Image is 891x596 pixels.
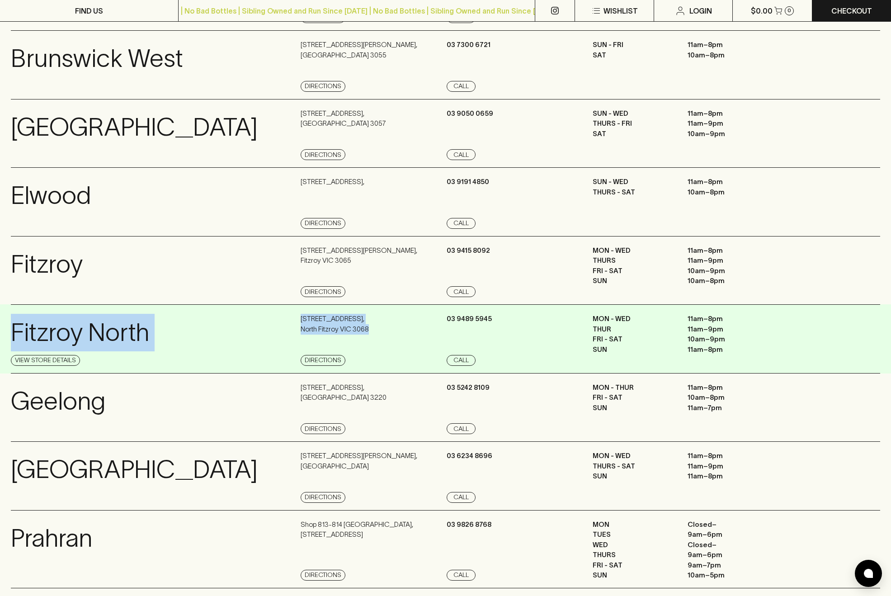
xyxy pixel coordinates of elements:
[593,314,674,324] p: MON - WED
[301,492,345,503] a: Directions
[593,118,674,129] p: THURS - FRI
[688,177,769,187] p: 11am – 8pm
[593,109,674,119] p: SUN - WED
[688,383,769,393] p: 11am – 8pm
[11,383,105,420] p: Geelong
[593,550,674,560] p: THURS
[447,451,492,461] p: 03 6234 8696
[688,246,769,256] p: 11am – 8pm
[11,355,80,366] a: View Store Details
[447,520,491,530] p: 03 9826 8768
[593,324,674,335] p: THUR
[688,520,769,530] p: Closed –
[593,383,674,393] p: MON - THUR
[447,286,476,297] a: Call
[11,520,92,557] p: Prahran
[689,5,712,16] p: Login
[688,266,769,276] p: 10am – 9pm
[447,12,476,23] a: Call
[688,570,769,581] p: 10am – 5pm
[688,550,769,560] p: 9am – 6pm
[301,40,417,60] p: [STREET_ADDRESS][PERSON_NAME] , [GEOGRAPHIC_DATA] 3055
[447,149,476,160] a: Call
[688,255,769,266] p: 11am – 9pm
[688,40,769,50] p: 11am – 8pm
[688,471,769,482] p: 11am – 8pm
[831,5,872,16] p: Checkout
[301,246,417,266] p: [STREET_ADDRESS][PERSON_NAME] , Fitzroy VIC 3065
[447,177,489,187] p: 03 9191 4850
[593,345,674,355] p: SUN
[301,451,417,471] p: [STREET_ADDRESS][PERSON_NAME] , [GEOGRAPHIC_DATA]
[447,81,476,92] a: Call
[688,129,769,139] p: 10am – 9pm
[11,451,258,488] p: [GEOGRAPHIC_DATA]
[593,129,674,139] p: SAT
[301,81,345,92] a: Directions
[301,520,413,540] p: Shop 813-814 [GEOGRAPHIC_DATA] , [STREET_ADDRESS]
[593,560,674,571] p: FRI - SAT
[864,569,873,578] img: bubble-icon
[301,109,386,129] p: [STREET_ADDRESS] , [GEOGRAPHIC_DATA] 3057
[688,118,769,129] p: 11am – 9pm
[688,530,769,540] p: 9am – 6pm
[688,109,769,119] p: 11am – 8pm
[688,50,769,61] p: 10am – 8pm
[447,109,493,119] p: 03 9050 0659
[688,345,769,355] p: 11am – 8pm
[447,218,476,229] a: Call
[688,334,769,345] p: 10am – 9pm
[593,520,674,530] p: MON
[593,393,674,403] p: FRI - SAT
[593,403,674,413] p: SUN
[688,461,769,472] p: 11am – 9pm
[447,492,476,503] a: Call
[447,423,476,434] a: Call
[593,570,674,581] p: SUN
[593,40,674,50] p: SUN - FRI
[593,461,674,472] p: THURS - SAT
[11,177,91,214] p: Elwood
[301,218,345,229] a: Directions
[593,177,674,187] p: SUN - WED
[593,334,674,345] p: FRI - SAT
[688,276,769,286] p: 10am – 8pm
[751,5,773,16] p: $0.00
[75,5,103,16] p: FIND US
[11,314,149,351] p: Fitzroy North
[593,246,674,256] p: MON - WED
[593,276,674,286] p: SUN
[11,40,183,77] p: Brunswick West
[593,451,674,461] p: MON - WED
[688,451,769,461] p: 11am – 8pm
[301,355,345,366] a: Directions
[301,423,345,434] a: Directions
[301,177,364,187] p: [STREET_ADDRESS] ,
[301,570,345,581] a: Directions
[447,355,476,366] a: Call
[688,540,769,550] p: Closed –
[688,403,769,413] p: 11am – 7pm
[593,530,674,540] p: TUES
[688,314,769,324] p: 11am – 8pm
[593,50,674,61] p: SAT
[688,324,769,335] p: 11am – 9pm
[593,187,674,198] p: THURS - SAT
[688,560,769,571] p: 9am – 7pm
[688,187,769,198] p: 10am – 8pm
[593,255,674,266] p: THURS
[447,570,476,581] a: Call
[301,149,345,160] a: Directions
[447,314,492,324] p: 03 9489 5945
[301,314,369,334] p: [STREET_ADDRESS] , North Fitzroy VIC 3068
[11,246,83,283] p: Fitzroy
[301,383,387,403] p: [STREET_ADDRESS] , [GEOGRAPHIC_DATA] 3220
[447,383,490,393] p: 03 5242 8109
[593,266,674,276] p: FRI - SAT
[688,393,769,403] p: 10am – 8pm
[301,12,345,23] a: Directions
[447,246,490,256] p: 03 9415 8092
[593,471,674,482] p: SUN
[787,8,791,13] p: 0
[301,286,345,297] a: Directions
